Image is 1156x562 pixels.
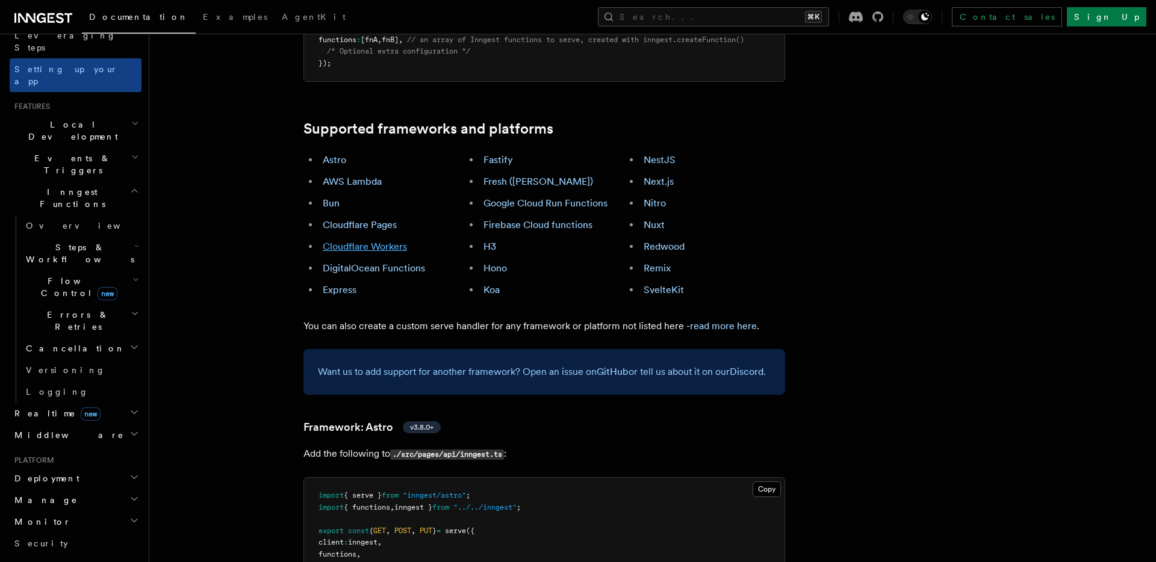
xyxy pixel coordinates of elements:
[26,365,105,375] span: Versioning
[318,363,771,380] p: Want us to add support for another framework? Open an issue on or tell us about it on our .
[319,36,356,44] span: functions
[386,526,390,535] span: ,
[407,36,744,44] span: // an array of Inngest functions to serve, created with inngest.createFunction()
[378,36,382,44] span: ,
[82,4,196,34] a: Documentation
[21,275,132,299] span: Flow Control
[356,36,361,44] span: :
[483,284,500,295] a: Koa
[10,152,131,176] span: Events & Triggers
[753,481,781,497] button: Copy
[598,7,829,26] button: Search...⌘K
[319,550,356,558] span: functions
[410,422,433,432] span: v3.8.0+
[644,241,685,252] a: Redwood
[319,526,344,535] span: export
[411,526,415,535] span: ,
[21,359,141,381] a: Versioning
[10,181,141,215] button: Inngest Functions
[382,36,399,44] span: fnB]
[517,503,521,511] span: ;
[10,147,141,181] button: Events & Triggers
[10,119,131,143] span: Local Development
[10,407,101,419] span: Realtime
[98,287,117,300] span: new
[203,12,267,22] span: Examples
[303,120,553,137] a: Supported frameworks and platforms
[403,491,466,499] span: "inngest/astro"
[10,516,71,528] span: Monitor
[390,449,504,460] code: ./src/pages/api/inngest.ts
[483,262,507,274] a: Hono
[282,12,346,22] span: AgentKit
[466,491,470,499] span: ;
[21,241,134,265] span: Steps & Workflows
[644,219,665,230] a: Nuxt
[644,154,676,165] a: NestJS
[26,221,150,230] span: Overview
[10,114,141,147] button: Local Development
[21,270,141,304] button: Flow Controlnew
[196,4,275,32] a: Examples
[319,59,331,67] span: });
[644,284,684,295] a: SvelteKit
[303,318,785,335] p: You can also create a custom serve handler for any framework or platform not listed here - .
[445,526,466,535] span: serve
[323,154,346,165] a: Astro
[10,186,130,210] span: Inngest Functions
[483,219,592,230] a: Firebase Cloud functions
[323,197,340,209] a: Bun
[483,197,608,209] a: Google Cloud Run Functions
[21,381,141,403] a: Logging
[10,489,141,511] button: Manage
[382,491,399,499] span: from
[21,338,141,359] button: Cancellation
[805,11,822,23] kbd: ⌘K
[10,102,50,111] span: Features
[420,526,432,535] span: PUT
[89,12,188,22] span: Documentation
[10,403,141,424] button: Realtimenew
[10,533,141,554] a: Security
[483,241,496,252] a: H3
[323,241,407,252] a: Cloudflare Workers
[690,320,757,332] a: read more here
[373,526,386,535] span: GET
[21,309,131,333] span: Errors & Retries
[10,472,79,484] span: Deployment
[437,526,441,535] span: =
[432,503,449,511] span: from
[903,10,932,24] button: Toggle dark mode
[323,219,397,230] a: Cloudflare Pages
[21,304,141,338] button: Errors & Retries
[10,25,141,58] a: Leveraging Steps
[319,538,344,546] span: client
[453,503,517,511] span: "../../inngest"
[730,366,763,377] a: Discord
[344,503,390,511] span: { functions
[275,4,353,32] a: AgentKit
[323,284,356,295] a: Express
[323,176,382,187] a: AWS Lambda
[10,455,54,465] span: Platform
[399,36,403,44] span: ,
[10,429,124,441] span: Middleware
[348,538,378,546] span: inngest
[952,7,1062,26] a: Contact sales
[356,550,361,558] span: ,
[21,236,141,270] button: Steps & Workflows
[432,526,437,535] span: }
[21,215,141,236] a: Overview
[644,176,674,187] a: Next.js
[10,58,141,92] a: Setting up your app
[378,538,382,546] span: ,
[466,526,474,535] span: ({
[10,215,141,403] div: Inngest Functions
[303,419,441,436] a: Framework: Astrov3.8.0+
[303,445,785,463] p: Add the following to :
[597,366,629,377] a: GitHub
[644,262,671,274] a: Remix
[10,511,141,533] button: Monitor
[483,154,513,165] a: Fastify
[14,539,68,548] span: Security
